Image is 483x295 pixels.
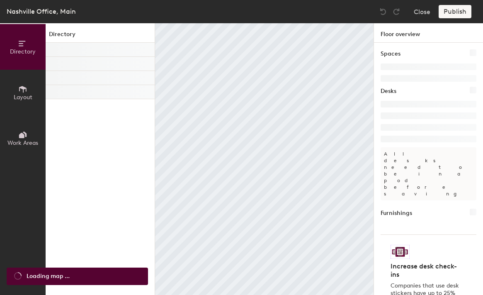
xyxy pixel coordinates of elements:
h1: Spaces [381,49,400,59]
div: Nashville Office, Main [7,6,76,17]
img: Sticker logo [391,245,410,259]
span: Layout [14,94,32,101]
span: Loading map ... [27,272,70,281]
img: Undo [379,7,387,16]
h1: Directory [46,30,155,43]
p: All desks need to be in a pod before saving [381,147,476,200]
span: Directory [10,48,36,55]
h4: Increase desk check-ins [391,262,461,279]
span: Work Areas [7,139,38,146]
h1: Furnishings [381,209,412,218]
h1: Floor overview [374,23,483,43]
button: Close [414,5,430,18]
canvas: Map [155,23,374,295]
h1: Desks [381,87,396,96]
img: Redo [392,7,400,16]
